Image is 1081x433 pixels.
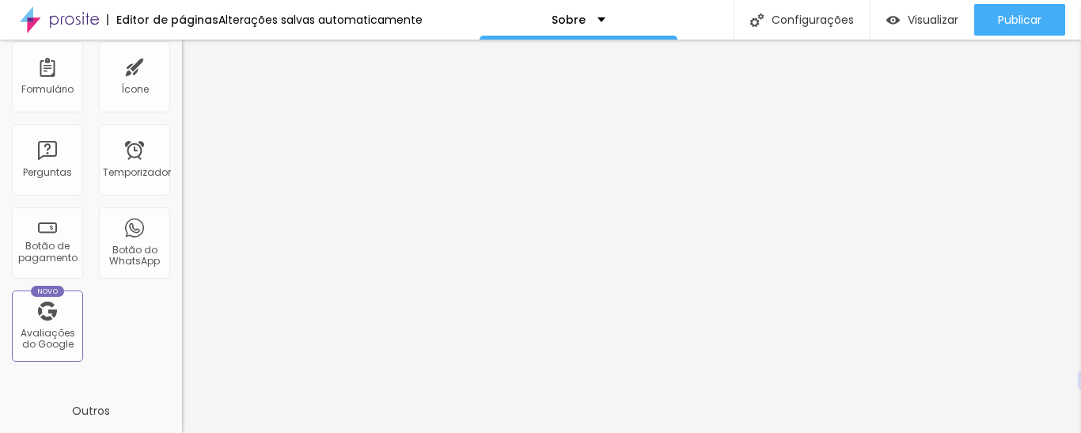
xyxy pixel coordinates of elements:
img: Ícone [750,13,764,27]
font: Formulário [21,82,74,96]
font: Outros [72,403,110,419]
font: Sobre [552,12,586,28]
font: Avaliações do Google [21,326,75,351]
font: Botão de pagamento [18,239,78,264]
iframe: Editor [182,40,1081,433]
font: Botão do WhatsApp [109,243,160,268]
font: Temporizador [103,165,171,179]
font: Ícone [121,82,149,96]
font: Alterações salvas automaticamente [218,12,423,28]
font: Visualizar [908,12,958,28]
font: Perguntas [23,165,72,179]
font: Editor de páginas [116,12,218,28]
button: Publicar [974,4,1065,36]
font: Novo [37,287,59,296]
button: Visualizar [870,4,974,36]
img: view-1.svg [886,13,900,27]
font: Publicar [998,12,1041,28]
font: Configurações [772,12,854,28]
